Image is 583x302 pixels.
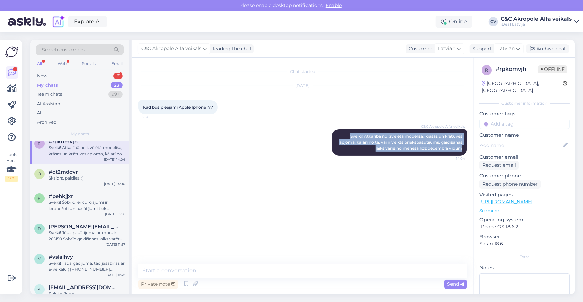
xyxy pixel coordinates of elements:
[421,124,465,129] span: C&C Akropole Alfa veikals
[38,287,41,292] span: a
[49,291,125,297] div: Paldies Jums!
[49,139,78,145] span: #rpkomvjh
[49,254,73,260] span: #vslalhvy
[479,264,570,271] p: Notes
[49,260,125,272] div: Sveiki! Tādā gadījumā, tad jāsazinās ar e-veikalu ( [PHONE_NUMBER] izvēloties #1 vai [EMAIL_ADDRE...
[479,233,570,240] p: Browser
[51,15,65,29] img: explore-ai
[479,154,570,161] p: Customer email
[479,172,570,180] p: Customer phone
[49,169,78,175] span: #ot2mdcvr
[108,91,123,98] div: 99+
[42,46,85,53] span: Search customers
[480,142,562,149] input: Add name
[496,65,538,73] div: # rpkomvjh
[479,199,532,205] a: [URL][DOMAIN_NAME]
[38,171,41,176] span: o
[526,44,569,53] div: Archive chat
[479,100,570,106] div: Customer information
[501,16,579,27] a: C&C Akropole Alfa veikalsiDeal Latvija
[210,45,252,52] div: leading the chat
[406,45,432,52] div: Customer
[38,226,41,231] span: d
[104,157,125,162] div: [DATE] 14:04
[38,256,41,262] span: v
[38,196,41,201] span: p
[140,115,166,120] span: 13:19
[5,176,18,182] div: 1 / 3
[38,141,41,146] span: r
[105,212,125,217] div: [DATE] 13:58
[110,59,124,68] div: Email
[138,68,467,75] div: Chat started
[538,65,567,73] span: Offline
[37,119,57,126] div: Archived
[143,105,213,110] span: Kad būs pieejami Apple Iphone 17?
[479,240,570,247] p: Safari 18.6
[49,284,119,291] span: agnesetumbile@gmail.com
[438,45,455,52] span: Latvian
[49,230,125,242] div: Sveiki! Jūsu pasūtījuma numurs ir 265150 Šobrīd gaidīšanas laiks varētu būt 2-3 nedēļas. Pasūtīju...
[436,16,472,28] div: Online
[479,132,570,139] p: Customer name
[36,59,43,68] div: All
[37,110,43,116] div: All
[479,161,519,170] div: Request email
[68,16,107,27] a: Explore AI
[479,180,541,189] div: Request phone number
[440,156,465,161] span: 14:04
[49,193,73,199] span: #pehkjjxr
[5,152,18,182] div: Look Here
[501,22,572,27] div: iDeal Latvija
[113,73,123,79] div: 6
[501,16,572,22] div: C&C Akropole Alfa veikals
[37,101,62,107] div: AI Assistant
[497,45,515,52] span: Latvian
[71,131,89,137] span: My chats
[138,280,178,289] div: Private note
[479,216,570,223] p: Operating system
[105,272,125,277] div: [DATE] 11:46
[37,82,58,89] div: My chats
[339,134,463,151] span: Sveiki! Atkarībā no izvēlētā modelīša, krāsas un krātuves apjoma, kā arī no tā, vai ir veikts pri...
[479,208,570,214] p: See more ...
[49,175,125,181] div: Skaidrs, paldies! :)
[447,281,464,287] span: Send
[49,199,125,212] div: Sveiki! Šobrīd ierīču krājumi ir ierobežoti un pasūtījumi tiek apstrādāti rindas kārtībā. Gaidīša...
[49,145,125,157] div: Sveiki! Atkarībā no izvēlētā modelīša, krāsas un krātuves apjoma, kā arī no tā, vai ir veikts pri...
[138,83,467,89] div: [DATE]
[37,73,47,79] div: New
[106,242,125,247] div: [DATE] 11:57
[479,110,570,117] p: Customer tags
[111,82,123,89] div: 23
[479,223,570,230] p: iPhone OS 18.6.2
[81,59,97,68] div: Socials
[479,191,570,198] p: Visited pages
[5,46,18,58] img: Askly Logo
[141,45,201,52] span: C&C Akropole Alfa veikals
[324,2,344,8] span: Enable
[485,67,488,73] span: r
[49,224,119,230] span: daniels@request.lv
[479,119,570,129] input: Add a tag
[470,45,492,52] div: Support
[56,59,68,68] div: Web
[479,254,570,260] div: Extra
[37,91,62,98] div: Team chats
[482,80,563,94] div: [GEOGRAPHIC_DATA], [GEOGRAPHIC_DATA]
[104,181,125,186] div: [DATE] 14:00
[489,17,498,26] div: CV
